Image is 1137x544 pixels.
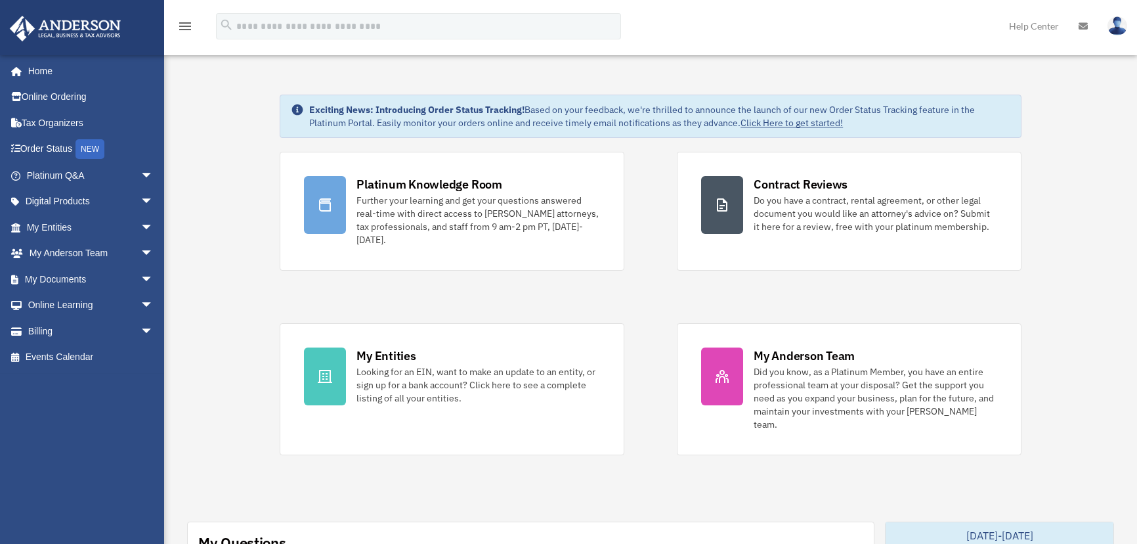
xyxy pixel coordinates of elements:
a: Platinum Q&Aarrow_drop_down [9,162,173,189]
a: menu [177,23,193,34]
a: Events Calendar [9,344,173,371]
span: arrow_drop_down [140,318,167,345]
a: My Entities Looking for an EIN, want to make an update to an entity, or sign up for a bank accoun... [280,323,624,455]
a: Tax Organizers [9,110,173,136]
a: Digital Productsarrow_drop_down [9,189,173,215]
div: My Entities [356,348,416,364]
div: Did you know, as a Platinum Member, you have an entire professional team at your disposal? Get th... [754,365,997,431]
div: Do you have a contract, rental agreement, or other legal document you would like an attorney's ad... [754,194,997,233]
div: Based on your feedback, we're thrilled to announce the launch of our new Order Status Tracking fe... [309,103,1010,129]
div: NEW [75,139,104,159]
a: Order StatusNEW [9,136,173,163]
span: arrow_drop_down [140,189,167,215]
a: My Documentsarrow_drop_down [9,266,173,292]
div: Platinum Knowledge Room [356,176,502,193]
img: User Pic [1107,16,1127,35]
span: arrow_drop_down [140,162,167,189]
a: Online Learningarrow_drop_down [9,292,173,319]
div: Contract Reviews [754,176,847,193]
a: My Anderson Team Did you know, as a Platinum Member, you have an entire professional team at your... [677,323,1021,455]
a: My Anderson Teamarrow_drop_down [9,240,173,267]
div: My Anderson Team [754,348,855,364]
div: Further your learning and get your questions answered real-time with direct access to [PERSON_NAM... [356,194,600,246]
a: Click Here to get started! [740,117,843,129]
div: Looking for an EIN, want to make an update to an entity, or sign up for a bank account? Click her... [356,365,600,405]
a: Contract Reviews Do you have a contract, rental agreement, or other legal document you would like... [677,152,1021,271]
img: Anderson Advisors Platinum Portal [6,16,125,41]
a: Home [9,58,167,84]
a: Online Ordering [9,84,173,110]
a: Platinum Knowledge Room Further your learning and get your questions answered real-time with dire... [280,152,624,271]
span: arrow_drop_down [140,266,167,293]
span: arrow_drop_down [140,292,167,319]
i: search [219,18,234,32]
i: menu [177,18,193,34]
a: Billingarrow_drop_down [9,318,173,344]
span: arrow_drop_down [140,240,167,267]
span: arrow_drop_down [140,214,167,241]
a: My Entitiesarrow_drop_down [9,214,173,240]
strong: Exciting News: Introducing Order Status Tracking! [309,104,525,116]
